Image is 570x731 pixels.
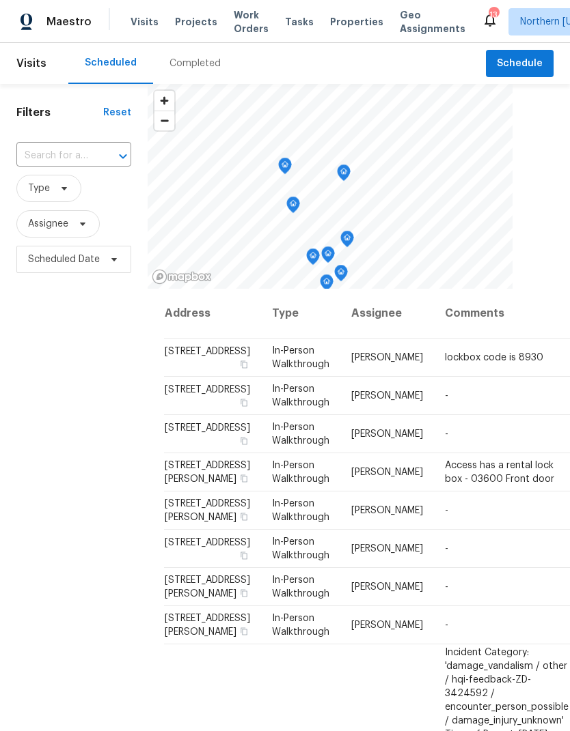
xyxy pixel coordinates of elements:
th: Address [164,289,261,339]
h1: Filters [16,106,103,119]
span: In-Person Walkthrough [272,614,329,637]
a: Mapbox homepage [152,269,212,285]
button: Copy Address [238,549,250,562]
span: Maestro [46,15,92,29]
button: Copy Address [238,358,250,371]
span: In-Person Walkthrough [272,461,329,484]
span: Assignee [28,217,68,231]
span: Visits [16,48,46,78]
button: Copy Address [238,435,250,447]
span: [PERSON_NAME] [351,582,423,592]
input: Search for an address... [16,145,93,167]
span: Geo Assignments [400,8,465,35]
span: - [445,506,448,515]
span: [STREET_ADDRESS] [165,385,250,395]
th: Assignee [340,289,434,339]
button: Zoom in [154,91,174,111]
span: - [445,391,448,401]
span: [STREET_ADDRESS][PERSON_NAME] [165,499,250,522]
span: In-Person Walkthrough [272,499,329,522]
div: Completed [169,57,221,70]
span: In-Person Walkthrough [272,422,329,446]
span: [STREET_ADDRESS][PERSON_NAME] [165,575,250,599]
span: [STREET_ADDRESS][PERSON_NAME] [165,461,250,484]
span: Projects [175,15,217,29]
button: Zoom out [154,111,174,130]
span: Properties [330,15,383,29]
span: [STREET_ADDRESS] [165,423,250,433]
span: - [445,620,448,630]
div: Map marker [320,274,334,296]
button: Copy Address [238,397,250,409]
button: Copy Address [238,587,250,599]
span: Type [28,182,50,195]
span: Access has a rental lock box - 03600 Front door [445,461,554,484]
div: Map marker [337,164,351,186]
span: [STREET_ADDRESS] [165,347,250,356]
div: Scheduled [85,56,137,70]
span: [PERSON_NAME] [351,620,423,630]
div: Map marker [321,246,335,268]
span: In-Person Walkthrough [272,384,329,407]
canvas: Map [148,84,513,289]
span: In-Person Walkthrough [272,537,329,560]
div: Reset [103,106,131,119]
span: Scheduled Date [28,253,100,266]
button: Open [113,147,133,166]
span: Visits [131,15,159,29]
span: [PERSON_NAME] [351,468,423,477]
th: Type [261,289,340,339]
span: [PERSON_NAME] [351,391,423,401]
span: - [445,544,448,554]
span: [PERSON_NAME] [351,544,423,554]
span: - [445,429,448,439]
div: Map marker [306,248,320,270]
span: Tasks [285,17,314,27]
div: Map marker [340,231,354,252]
span: lockbox code is 8930 [445,353,543,362]
button: Copy Address [238,511,250,523]
button: Copy Address [238,472,250,485]
span: In-Person Walkthrough [272,575,329,599]
button: Schedule [486,50,554,78]
span: In-Person Walkthrough [272,346,329,369]
span: [STREET_ADDRESS] [165,538,250,547]
span: - [445,582,448,592]
span: [PERSON_NAME] [351,506,423,515]
div: 13 [489,8,498,22]
span: Work Orders [234,8,269,35]
span: [PERSON_NAME] [351,429,423,439]
span: [STREET_ADDRESS][PERSON_NAME] [165,614,250,637]
div: Map marker [278,158,292,179]
span: Schedule [497,55,543,72]
span: [PERSON_NAME] [351,353,423,362]
div: Map marker [334,265,348,286]
div: Map marker [286,197,300,218]
button: Copy Address [238,625,250,637]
